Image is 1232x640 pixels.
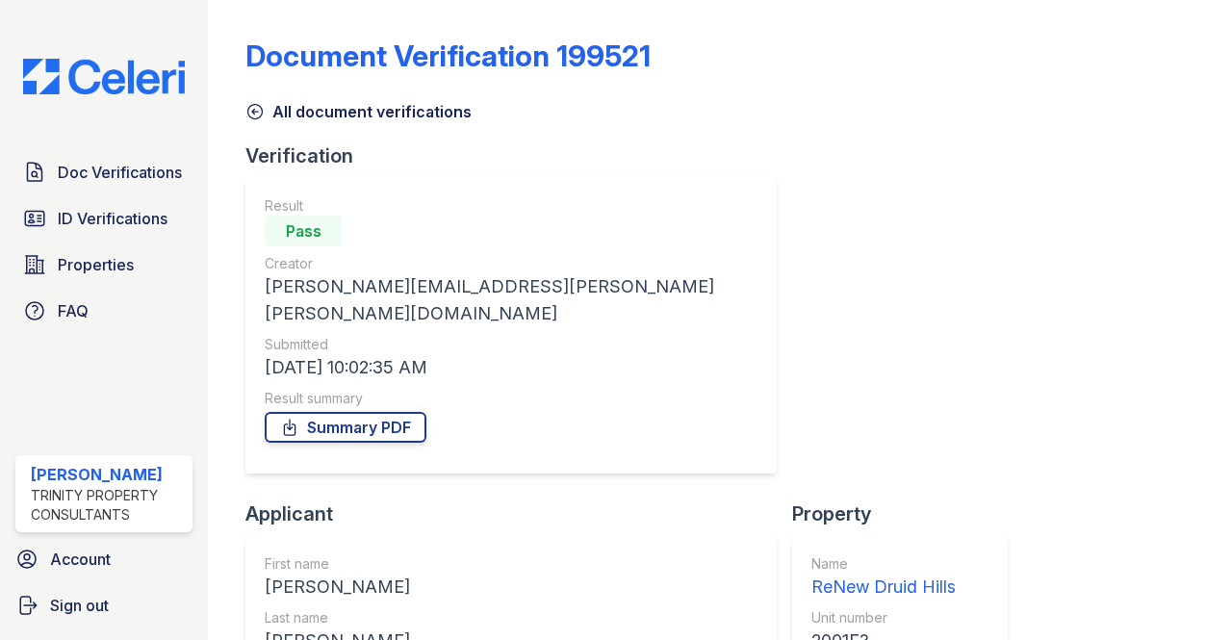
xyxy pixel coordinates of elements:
div: ReNew Druid Hills [811,574,956,601]
a: Doc Verifications [15,153,192,192]
a: Account [8,540,200,578]
div: Document Verification 199521 [245,38,651,73]
div: Creator [265,254,757,273]
div: Pass [265,216,342,246]
span: Properties [58,253,134,276]
div: Unit number [811,608,956,627]
div: Submitted [265,335,757,354]
div: Verification [245,142,792,169]
div: First name [265,554,757,574]
div: Trinity Property Consultants [31,486,185,525]
div: Result [265,196,757,216]
div: [DATE] 10:02:35 AM [265,354,757,381]
a: All document verifications [245,100,472,123]
div: Result summary [265,389,757,408]
span: Sign out [50,594,109,617]
div: Applicant [245,500,792,527]
a: Sign out [8,586,200,625]
div: [PERSON_NAME] [31,463,185,486]
div: Property [792,500,1023,527]
a: FAQ [15,292,192,330]
a: Name ReNew Druid Hills [811,554,956,601]
span: FAQ [58,299,89,322]
div: [PERSON_NAME] [265,574,757,601]
a: Properties [15,245,192,284]
img: CE_Logo_Blue-a8612792a0a2168367f1c8372b55b34899dd931a85d93a1a3d3e32e68fde9ad4.png [8,59,200,95]
a: Summary PDF [265,412,426,443]
a: ID Verifications [15,199,192,238]
div: Last name [265,608,757,627]
span: Account [50,548,111,571]
span: ID Verifications [58,207,167,230]
div: Name [811,554,956,574]
span: Doc Verifications [58,161,182,184]
div: [PERSON_NAME][EMAIL_ADDRESS][PERSON_NAME][PERSON_NAME][DOMAIN_NAME] [265,273,757,327]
